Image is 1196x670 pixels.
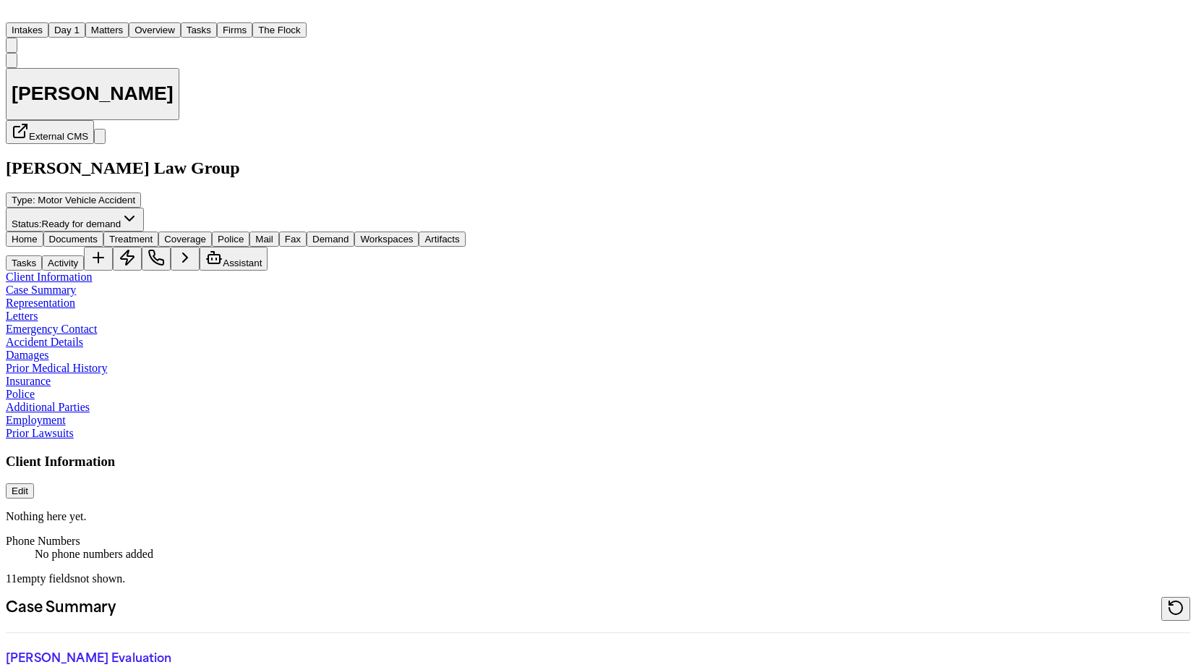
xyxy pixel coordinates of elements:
span: Type : [12,195,35,205]
span: Motor Vehicle Accident [38,195,135,205]
span: Phone Numbers [6,535,80,547]
button: Edit [6,483,34,499]
span: Police [218,234,244,245]
button: Matters [85,22,129,38]
button: Edit Type: Motor Vehicle Accident [6,192,141,208]
a: Damages [6,349,49,361]
span: Demand [312,234,349,245]
a: Intakes [6,23,48,35]
h2: Case Summary [6,597,116,621]
span: Documents [49,234,98,245]
button: The Flock [252,22,307,38]
p: Nothing here yet. [6,510,1190,523]
a: Overview [129,23,181,35]
a: Letters [6,310,38,322]
span: Coverage [164,234,206,245]
span: Fax [285,234,301,245]
a: Emergency Contact [6,323,97,335]
button: External CMS [6,120,94,144]
button: Assistant [200,247,268,271]
h1: [PERSON_NAME] [12,82,174,105]
a: Employment [6,414,66,426]
a: Prior Medical History [6,362,107,374]
button: Overview [129,22,181,38]
p: 11 empty fields not shown. [6,572,1190,585]
button: Activity [42,255,84,271]
button: Tasks [6,255,42,271]
h2: [PERSON_NAME] Law Group [6,158,1190,178]
a: Tasks [181,23,217,35]
button: Change status from Ready for demand [6,208,144,232]
button: Intakes [6,22,48,38]
button: Add Task [84,247,113,271]
a: Insurance [6,375,51,387]
span: Home [12,234,38,245]
span: External CMS [29,131,88,142]
span: Ready for demand [42,219,121,229]
a: Client Information [6,271,93,283]
span: Status: [12,219,42,229]
a: Firms [217,23,252,35]
p: [PERSON_NAME] Evaluation [6,650,389,668]
h3: Client Information [6,454,1190,470]
a: The Flock [252,23,307,35]
a: Additional Parties [6,401,90,413]
button: Edit matter name [6,68,179,121]
span: Assistant [223,258,262,268]
span: Workspaces [360,234,413,245]
div: No phone numbers added [35,548,1190,561]
span: Treatment [109,234,153,245]
button: Firms [217,22,252,38]
span: Artifacts [424,234,459,245]
a: Prior Lawsuits [6,427,74,439]
button: Tasks [181,22,217,38]
a: Day 1 [48,23,85,35]
span: Mail [255,234,273,245]
button: Copy Matter ID [6,53,17,68]
a: Representation [6,297,75,309]
span: Edit [12,485,28,496]
img: Finch Logo [6,6,23,20]
button: Make a Call [142,247,171,271]
button: Day 1 [48,22,85,38]
a: Police [6,388,35,400]
a: Accident Details [6,336,83,348]
a: Matters [85,23,129,35]
button: Create Immediate Task [113,247,142,271]
a: Home [6,9,23,22]
a: Case Summary [6,284,76,296]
